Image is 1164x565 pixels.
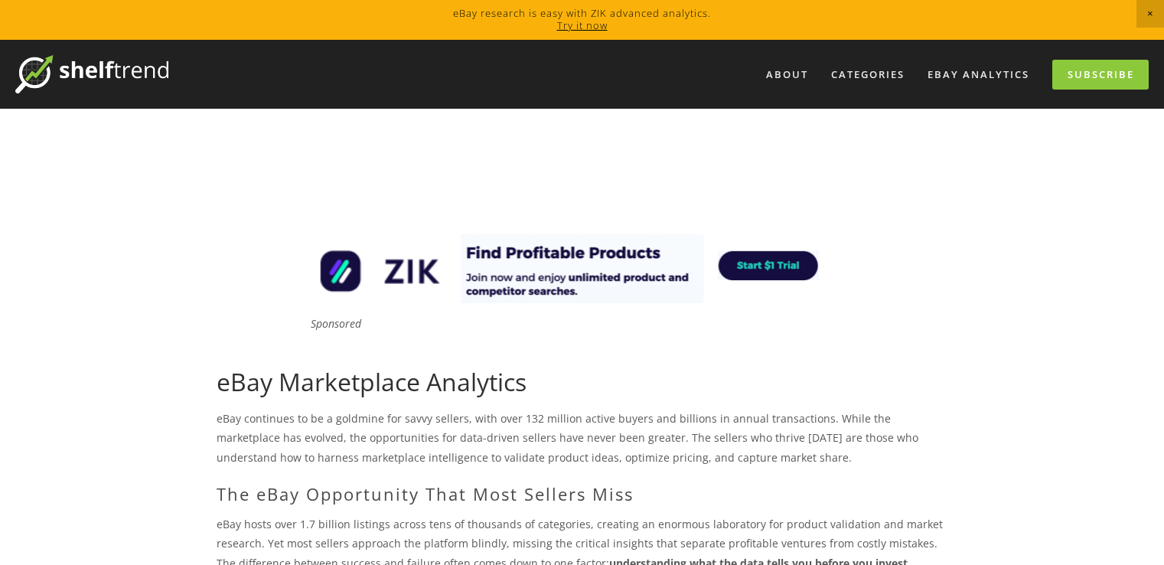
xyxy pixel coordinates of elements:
[756,62,818,87] a: About
[217,367,948,397] h1: eBay Marketplace Analytics
[217,409,948,467] p: eBay continues to be a goldmine for savvy sellers, with over 132 million active buyers and billio...
[918,62,1039,87] a: eBay Analytics
[217,484,948,504] h2: The eBay Opportunity That Most Sellers Miss
[1052,60,1149,90] a: Subscribe
[821,62,915,87] div: Categories
[311,316,361,331] em: Sponsored
[557,18,608,32] a: Try it now
[15,55,168,93] img: ShelfTrend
